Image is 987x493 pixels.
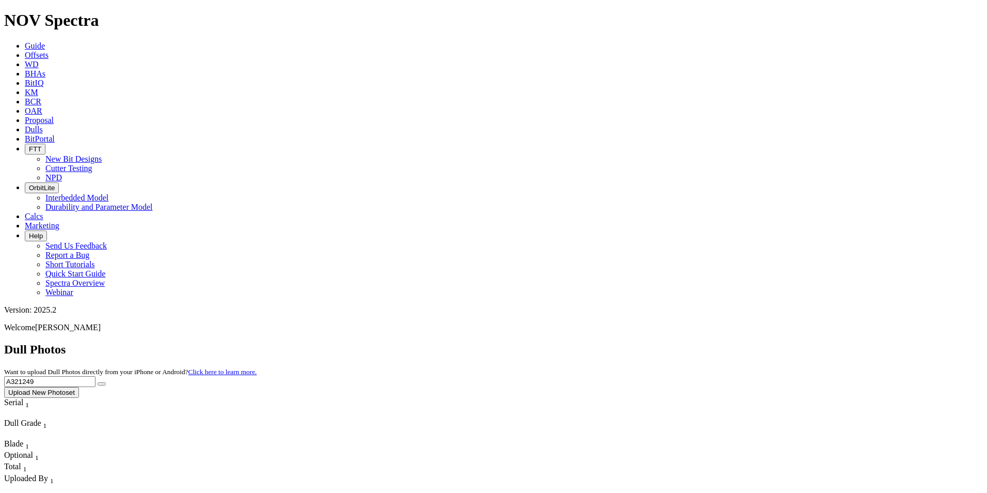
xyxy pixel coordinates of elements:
a: NPD [45,173,62,182]
a: WD [25,60,39,69]
div: Sort None [4,439,40,451]
div: Sort None [4,398,48,419]
span: FTT [29,145,41,153]
a: Webinar [45,288,73,297]
input: Search Serial Number [4,376,95,387]
div: Column Menu [4,430,76,439]
h2: Dull Photos [4,343,983,357]
button: OrbitLite [25,182,59,193]
button: FTT [25,144,45,155]
small: Want to upload Dull Photos directly from your iPhone or Android? [4,368,257,376]
sub: 1 [25,401,29,409]
button: Help [25,230,47,241]
a: Dulls [25,125,43,134]
div: Total Sort None [4,462,40,473]
div: Column Menu [4,409,48,419]
span: Dull Grade [4,419,41,427]
div: Blade Sort None [4,439,40,451]
span: Optional [4,451,33,459]
a: Cutter Testing [45,164,92,173]
div: Sort None [4,419,76,439]
h1: NOV Spectra [4,11,983,30]
span: [PERSON_NAME] [35,323,101,332]
a: Send Us Feedback [45,241,107,250]
a: BCR [25,97,41,106]
span: Total [4,462,21,471]
div: Sort None [4,451,40,462]
div: Uploaded By Sort None [4,474,101,485]
span: Serial [4,398,23,407]
sub: 1 [50,477,54,485]
div: Sort None [4,462,40,473]
sub: 1 [35,454,39,461]
a: Offsets [25,51,49,59]
a: Calcs [25,212,43,221]
div: Version: 2025.2 [4,305,983,315]
a: Quick Start Guide [45,269,105,278]
span: Uploaded By [4,474,48,483]
span: OrbitLite [29,184,55,192]
span: Sort None [35,451,39,459]
a: Short Tutorials [45,260,95,269]
a: BHAs [25,69,45,78]
p: Welcome [4,323,983,332]
a: Report a Bug [45,251,89,259]
a: Click here to learn more. [188,368,257,376]
div: Dull Grade Sort None [4,419,76,430]
a: Spectra Overview [45,279,105,287]
a: Marketing [25,221,59,230]
span: Sort None [23,462,27,471]
sub: 1 [43,422,47,429]
span: Sort None [43,419,47,427]
sub: 1 [25,442,29,450]
a: BitIQ [25,79,43,87]
button: Upload New Photoset [4,387,79,398]
span: Sort None [25,439,29,448]
span: Sort None [25,398,29,407]
a: Guide [25,41,45,50]
a: KM [25,88,38,97]
a: Durability and Parameter Model [45,203,153,211]
div: Serial Sort None [4,398,48,409]
a: New Bit Designs [45,155,102,163]
div: Optional Sort None [4,451,40,462]
a: Interbedded Model [45,193,108,202]
a: OAR [25,106,42,115]
sub: 1 [23,466,27,473]
a: Proposal [25,116,54,125]
span: Blade [4,439,23,448]
span: Sort None [50,474,54,483]
a: BitPortal [25,134,55,143]
span: Help [29,232,43,240]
